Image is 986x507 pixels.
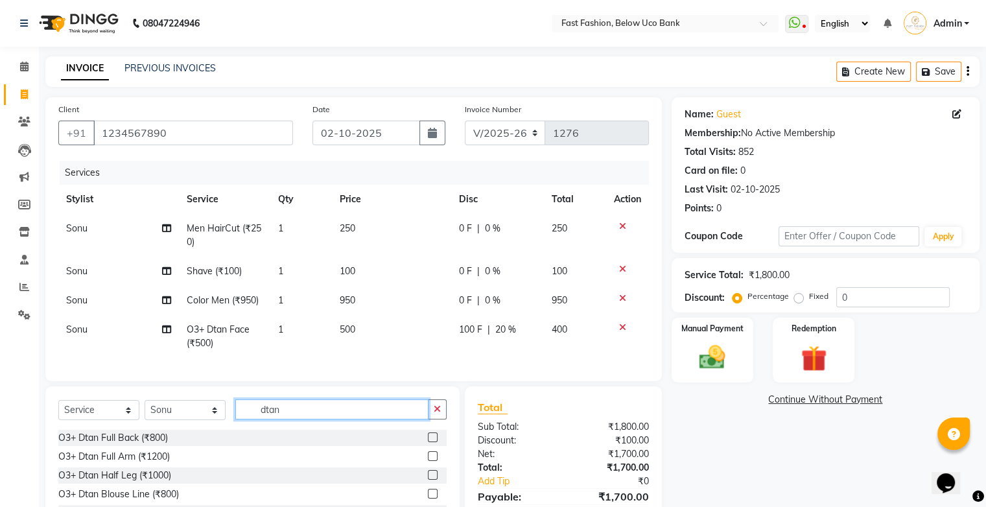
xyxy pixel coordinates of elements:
span: O3+ Dtan Face (₹500) [187,324,250,349]
th: Stylist [58,185,179,214]
span: 1 [278,324,283,335]
iframe: chat widget [932,455,973,494]
span: 400 [552,324,567,335]
span: Sonu [66,222,88,234]
a: INVOICE [61,57,109,80]
div: ₹1,700.00 [563,489,659,504]
div: ₹1,800.00 [563,420,659,434]
div: O3+ Dtan Half Leg (₹1000) [58,469,171,482]
th: Disc [451,185,544,214]
div: Last Visit: [685,183,728,196]
span: Color Men (₹950) [187,294,259,306]
img: _cash.svg [691,342,733,372]
div: 0 [740,164,745,178]
input: Search or Scan [235,399,428,419]
span: 250 [340,222,355,234]
a: Add Tip [468,475,579,488]
div: Total Visits: [685,145,736,159]
th: Price [332,185,452,214]
div: ₹100.00 [563,434,659,447]
span: Admin [933,17,961,30]
a: PREVIOUS INVOICES [124,62,216,74]
span: 1 [278,222,283,234]
span: 100 [340,265,355,277]
span: 0 F [459,265,472,278]
span: 20 % [495,323,516,336]
th: Total [544,185,606,214]
label: Manual Payment [681,323,744,335]
div: Coupon Code [685,230,779,243]
div: O3+ Dtan Full Arm (₹1200) [58,450,170,464]
div: 0 [716,202,722,215]
span: | [477,294,480,307]
div: Name: [685,108,714,121]
div: ₹0 [579,475,658,488]
div: Net: [468,447,563,461]
div: Points: [685,202,714,215]
div: No Active Membership [685,126,967,140]
div: Payable: [468,489,563,504]
span: Sonu [66,265,88,277]
input: Enter Offer / Coupon Code [779,226,920,246]
a: Guest [716,108,741,121]
span: 0 F [459,222,472,235]
div: Sub Total: [468,420,563,434]
div: 852 [738,145,754,159]
div: Membership: [685,126,741,140]
span: 950 [552,294,567,306]
span: 500 [340,324,355,335]
button: Apply [924,227,961,246]
span: | [487,323,490,336]
b: 08047224946 [143,5,200,41]
label: Percentage [747,290,789,302]
th: Service [179,185,271,214]
label: Date [312,104,330,115]
span: 0 % [485,222,500,235]
span: Shave (₹100) [187,265,242,277]
span: Sonu [66,324,88,335]
div: ₹1,700.00 [563,461,659,475]
label: Client [58,104,79,115]
div: Services [60,161,659,185]
div: Discount: [685,291,725,305]
input: Search by Name/Mobile/Email/Code [93,121,293,145]
th: Qty [270,185,331,214]
span: | [477,222,480,235]
span: Sonu [66,294,88,306]
span: Men HairCut (₹250) [187,222,261,248]
span: 0 % [485,294,500,307]
button: Save [916,62,961,82]
a: Continue Without Payment [674,393,977,407]
span: Total [478,401,508,414]
button: Create New [836,62,911,82]
span: 1 [278,294,283,306]
span: | [477,265,480,278]
label: Fixed [809,290,828,302]
div: O3+ Dtan Blouse Line (₹800) [58,488,179,501]
img: Admin [904,12,926,34]
span: 0 F [459,294,472,307]
div: Total: [468,461,563,475]
span: 0 % [485,265,500,278]
span: 1 [278,265,283,277]
span: 100 [552,265,567,277]
div: Service Total: [685,268,744,282]
div: 02-10-2025 [731,183,780,196]
div: O3+ Dtan Full Back (₹800) [58,431,168,445]
label: Redemption [792,323,836,335]
img: _gift.svg [793,342,835,375]
button: +91 [58,121,95,145]
div: ₹1,800.00 [749,268,790,282]
span: 250 [552,222,567,234]
div: Card on file: [685,164,738,178]
span: 100 F [459,323,482,336]
div: ₹1,700.00 [563,447,659,461]
div: Discount: [468,434,563,447]
label: Invoice Number [465,104,521,115]
img: logo [33,5,122,41]
span: 950 [340,294,355,306]
th: Action [606,185,649,214]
